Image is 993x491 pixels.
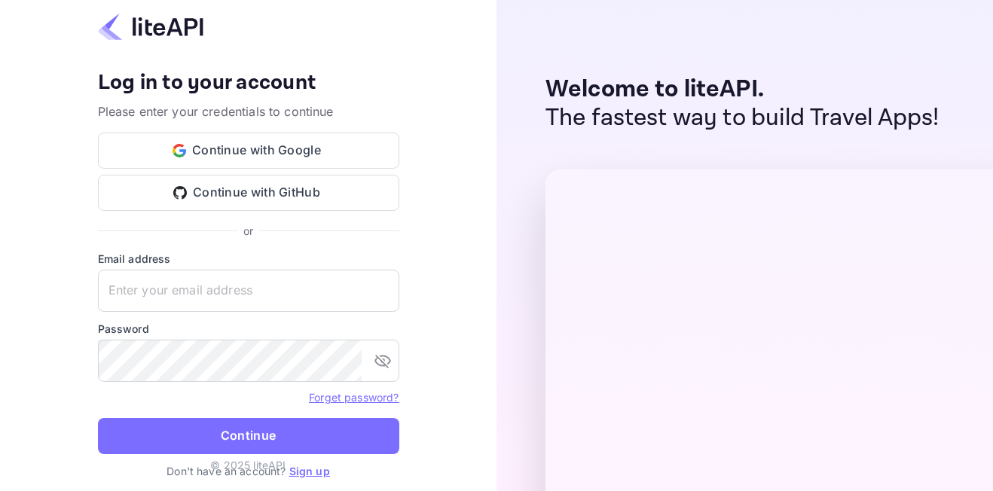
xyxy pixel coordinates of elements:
[98,418,399,454] button: Continue
[545,75,940,104] p: Welcome to liteAPI.
[309,389,399,404] a: Forget password?
[289,465,330,477] a: Sign up
[98,270,399,312] input: Enter your email address
[243,223,253,239] p: or
[98,463,399,479] p: Don't have an account?
[368,346,398,376] button: toggle password visibility
[545,104,940,133] p: The fastest way to build Travel Apps!
[98,102,399,120] p: Please enter your credentials to continue
[98,70,399,96] h4: Log in to your account
[98,12,203,41] img: liteapi
[98,251,399,267] label: Email address
[210,457,286,473] p: © 2025 liteAPI
[98,133,399,169] button: Continue with Google
[98,175,399,211] button: Continue with GitHub
[309,391,399,404] a: Forget password?
[98,321,399,337] label: Password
